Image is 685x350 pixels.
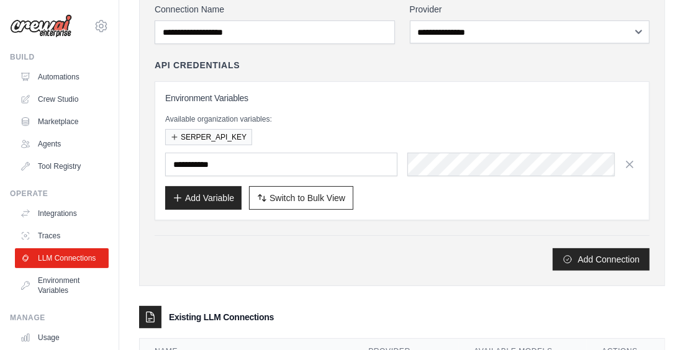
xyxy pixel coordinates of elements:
[165,114,639,124] p: Available organization variables:
[155,59,240,71] h4: API Credentials
[15,156,109,176] a: Tool Registry
[15,204,109,223] a: Integrations
[15,89,109,109] a: Crew Studio
[165,186,242,210] button: Add Variable
[10,52,109,62] div: Build
[553,248,650,271] button: Add Connection
[15,271,109,300] a: Environment Variables
[15,67,109,87] a: Automations
[15,248,109,268] a: LLM Connections
[165,92,639,104] h3: Environment Variables
[10,189,109,199] div: Operate
[15,134,109,154] a: Agents
[10,14,72,38] img: Logo
[165,129,252,145] button: SERPER_API_KEY
[410,3,650,16] label: Provider
[15,226,109,246] a: Traces
[155,3,395,16] label: Connection Name
[270,192,345,204] span: Switch to Bulk View
[169,311,274,323] h3: Existing LLM Connections
[10,313,109,323] div: Manage
[249,186,353,210] button: Switch to Bulk View
[15,328,109,348] a: Usage
[15,112,109,132] a: Marketplace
